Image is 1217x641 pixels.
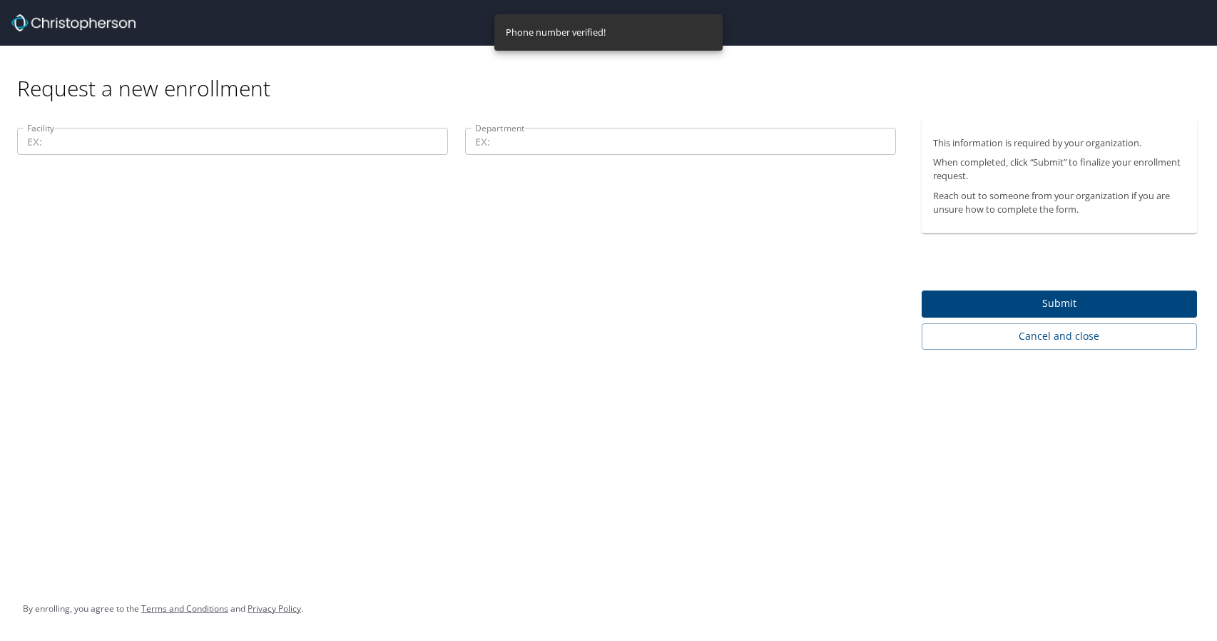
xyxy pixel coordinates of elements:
button: Cancel and close [922,323,1198,350]
a: Terms and Conditions [141,602,228,615]
p: When completed, click “Submit” to finalize your enrollment request. [933,156,1186,183]
div: Request a new enrollment [17,46,1208,102]
span: Submit [933,295,1186,313]
p: Reach out to someone from your organization if you are unsure how to complete the form. [933,189,1186,216]
input: EX: [17,128,448,155]
p: This information is required by your organization. [933,136,1186,150]
span: Cancel and close [933,328,1186,345]
div: Phone number verified! [506,19,606,46]
input: EX: [465,128,896,155]
img: cbt logo [11,14,136,31]
div: By enrolling, you agree to the and . [23,591,303,627]
a: Privacy Policy [248,602,301,615]
button: Submit [922,291,1198,318]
